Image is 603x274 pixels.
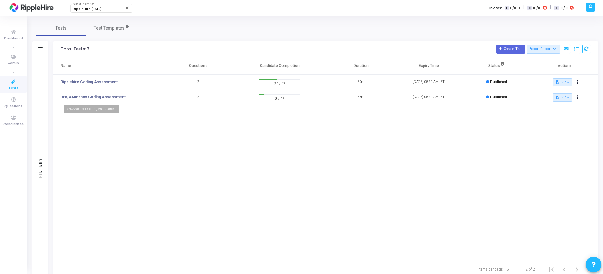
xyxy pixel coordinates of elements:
[327,90,395,105] td: 55m
[519,266,535,272] div: 1 – 2 of 2
[527,45,560,54] button: Export Report
[259,95,300,102] span: 8 / 65
[94,25,125,32] span: Test Templates
[530,57,598,75] th: Actions
[8,61,19,66] span: Admin
[61,79,118,85] a: Ripplehire Coding Assessment
[523,4,524,11] span: |
[505,266,509,272] div: 15
[510,5,520,11] span: 0/100
[164,75,232,90] td: 2
[478,266,503,272] div: Items per page:
[53,57,164,75] th: Name
[327,75,395,90] td: 30m
[554,6,558,10] span: I
[527,6,531,10] span: C
[496,45,525,54] button: Create Test
[327,57,395,75] th: Duration
[259,80,300,86] span: 20 / 47
[555,80,560,85] mat-icon: description
[395,57,463,75] th: Expiry Time
[505,6,509,10] span: T
[61,47,89,52] div: Total Tests: 2
[164,57,232,75] th: Questions
[4,104,22,109] span: Questions
[4,36,23,41] span: Dashboard
[553,93,572,102] button: View
[38,133,43,202] div: Filters
[56,25,67,32] span: Tests
[555,95,560,100] mat-icon: description
[61,94,126,100] a: RHQASandbox Coding Assessment
[395,90,463,105] td: [DATE] 05:30 AM IST
[125,5,130,10] mat-icon: Clear
[463,57,530,75] th: Status
[490,80,507,84] span: Published
[3,122,24,127] span: Candidates
[489,5,502,11] label: Invites:
[553,78,572,86] button: View
[164,90,232,105] td: 2
[232,57,327,75] th: Candidate Completion
[9,86,18,91] span: Tests
[73,7,102,11] span: RippleHire (1512)
[533,5,542,11] span: 10/10
[8,2,55,14] img: logo
[395,75,463,90] td: [DATE] 05:30 AM IST
[490,95,507,99] span: Published
[550,4,551,11] span: |
[560,5,568,11] span: 10/10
